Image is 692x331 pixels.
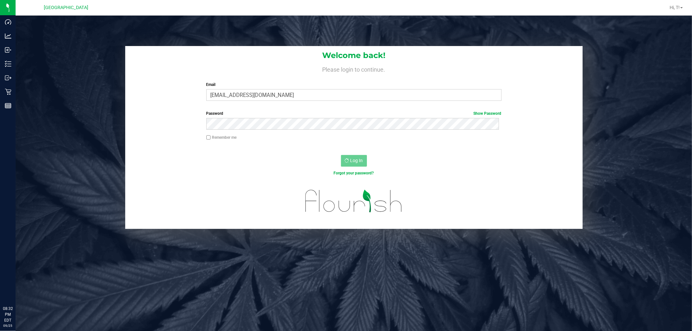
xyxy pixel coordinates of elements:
span: [GEOGRAPHIC_DATA] [44,5,89,10]
input: Remember me [206,135,211,140]
button: Log In [341,155,367,167]
span: Log In [350,158,363,163]
a: Forgot your password? [334,171,374,175]
label: Email [206,82,502,88]
h4: Please login to continue. [125,65,583,73]
inline-svg: Outbound [5,75,11,81]
h1: Welcome back! [125,51,583,60]
inline-svg: Inbound [5,47,11,53]
label: Remember me [206,135,237,140]
inline-svg: Retail [5,89,11,95]
p: 09/25 [3,323,13,328]
inline-svg: Dashboard [5,19,11,25]
inline-svg: Analytics [5,33,11,39]
inline-svg: Reports [5,102,11,109]
inline-svg: Inventory [5,61,11,67]
img: flourish_logo.svg [297,183,411,219]
span: Password [206,111,224,116]
span: Hi, T! [670,5,680,10]
p: 08:32 PM EDT [3,306,13,323]
a: Show Password [474,111,502,116]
